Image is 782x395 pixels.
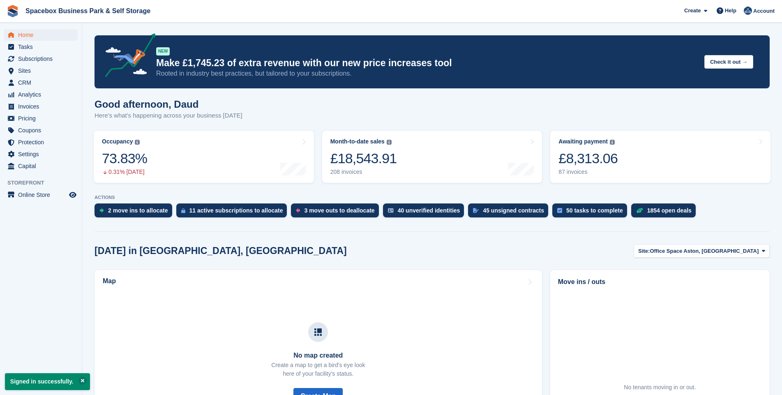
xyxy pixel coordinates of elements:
[744,7,752,15] img: Daud
[189,207,283,214] div: 11 active subscriptions to allocate
[18,189,67,201] span: Online Store
[550,131,770,183] a: Awaiting payment £8,313.06 87 invoices
[753,7,775,15] span: Account
[98,33,156,80] img: price-adjustments-announcement-icon-8257ccfd72463d97f412b2fc003d46551f7dbcb40ab6d574587a9cd5c0d94...
[638,247,650,255] span: Site:
[18,113,67,124] span: Pricing
[624,383,696,392] div: No tenants moving in or out.
[102,150,147,167] div: 73.83%
[181,208,185,213] img: active_subscription_to_allocate_icon-d502201f5373d7db506a760aba3b589e785aa758c864c3986d89f69b8ff3...
[566,207,623,214] div: 50 tasks to complete
[108,207,168,214] div: 2 move ins to allocate
[330,150,397,167] div: £18,543.91
[156,69,698,78] p: Rooted in industry best practices, but tailored to your subscriptions.
[304,207,374,214] div: 3 move outs to deallocate
[94,131,314,183] a: Occupancy 73.83% 0.31% [DATE]
[18,101,67,112] span: Invoices
[4,101,78,112] a: menu
[558,169,618,176] div: 87 invoices
[4,136,78,148] a: menu
[7,179,82,187] span: Storefront
[387,140,392,145] img: icon-info-grey-7440780725fd019a000dd9b08b2336e03edf1995a4989e88bcd33f0948082b44.svg
[68,190,78,200] a: Preview store
[18,29,67,41] span: Home
[296,208,300,213] img: move_outs_to_deallocate_icon-f764333ba52eb49d3ac5e1228854f67142a1ed5810a6f6cc68b1a99e826820c5.svg
[4,65,78,76] a: menu
[18,125,67,136] span: Coupons
[725,7,736,15] span: Help
[18,77,67,88] span: CRM
[4,125,78,136] a: menu
[647,207,692,214] div: 1854 open deals
[4,113,78,124] a: menu
[383,203,468,222] a: 40 unverified identities
[704,55,753,69] button: Check it out →
[135,140,140,145] img: icon-info-grey-7440780725fd019a000dd9b08b2336e03edf1995a4989e88bcd33f0948082b44.svg
[473,208,479,213] img: contract_signature_icon-13c848040528278c33f63329250d36e43548de30e8caae1d1a13099fd9432cc5.svg
[558,138,608,145] div: Awaiting payment
[330,169,397,176] div: 208 invoices
[4,160,78,172] a: menu
[636,208,643,213] img: deal-1b604bf984904fb50ccaf53a9ad4b4a5d6e5aea283cecdc64d6e3604feb123c2.svg
[22,4,154,18] a: Spacebox Business Park & Self Storage
[18,160,67,172] span: Capital
[95,195,770,200] p: ACTIONS
[4,189,78,201] a: menu
[156,47,170,55] div: NEW
[4,41,78,53] a: menu
[610,140,615,145] img: icon-info-grey-7440780725fd019a000dd9b08b2336e03edf1995a4989e88bcd33f0948082b44.svg
[18,53,67,65] span: Subscriptions
[483,207,544,214] div: 45 unsigned contracts
[4,77,78,88] a: menu
[558,277,762,287] h2: Move ins / outs
[291,203,383,222] a: 3 move outs to deallocate
[271,361,365,378] p: Create a map to get a bird's eye look here of your facility's status.
[271,352,365,359] h3: No map created
[684,7,701,15] span: Create
[99,208,104,213] img: move_ins_to_allocate_icon-fdf77a2bb77ea45bf5b3d319d69a93e2d87916cf1d5bf7949dd705db3b84f3ca.svg
[5,373,90,390] p: Signed in successfully.
[95,245,347,256] h2: [DATE] in [GEOGRAPHIC_DATA], [GEOGRAPHIC_DATA]
[4,29,78,41] a: menu
[557,208,562,213] img: task-75834270c22a3079a89374b754ae025e5fb1db73e45f91037f5363f120a921f8.svg
[314,328,322,336] img: map-icn-33ee37083ee616e46c38cad1a60f524a97daa1e2b2c8c0bc3eb3415660979fc1.svg
[176,203,291,222] a: 11 active subscriptions to allocate
[156,57,698,69] p: Make £1,745.23 of extra revenue with our new price increases tool
[102,138,133,145] div: Occupancy
[388,208,394,213] img: verify_identity-adf6edd0f0f0b5bbfe63781bf79b02c33cf7c696d77639b501bdc392416b5a36.svg
[631,203,700,222] a: 1854 open deals
[18,65,67,76] span: Sites
[4,53,78,65] a: menu
[322,131,542,183] a: Month-to-date sales £18,543.91 208 invoices
[398,207,460,214] div: 40 unverified identities
[468,203,552,222] a: 45 unsigned contracts
[18,148,67,160] span: Settings
[102,169,147,176] div: 0.31% [DATE]
[634,244,770,258] button: Site: Office Space Aston, [GEOGRAPHIC_DATA]
[558,150,618,167] div: £8,313.06
[650,247,759,255] span: Office Space Aston, [GEOGRAPHIC_DATA]
[18,136,67,148] span: Protection
[4,89,78,100] a: menu
[95,99,242,110] h1: Good afternoon, Daud
[552,203,631,222] a: 50 tasks to complete
[7,5,19,17] img: stora-icon-8386f47178a22dfd0bd8f6a31ec36ba5ce8667c1dd55bd0f319d3a0aa187defe.svg
[95,111,242,120] p: Here's what's happening across your business [DATE]
[4,148,78,160] a: menu
[330,138,385,145] div: Month-to-date sales
[18,89,67,100] span: Analytics
[18,41,67,53] span: Tasks
[95,203,176,222] a: 2 move ins to allocate
[103,277,116,285] h2: Map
